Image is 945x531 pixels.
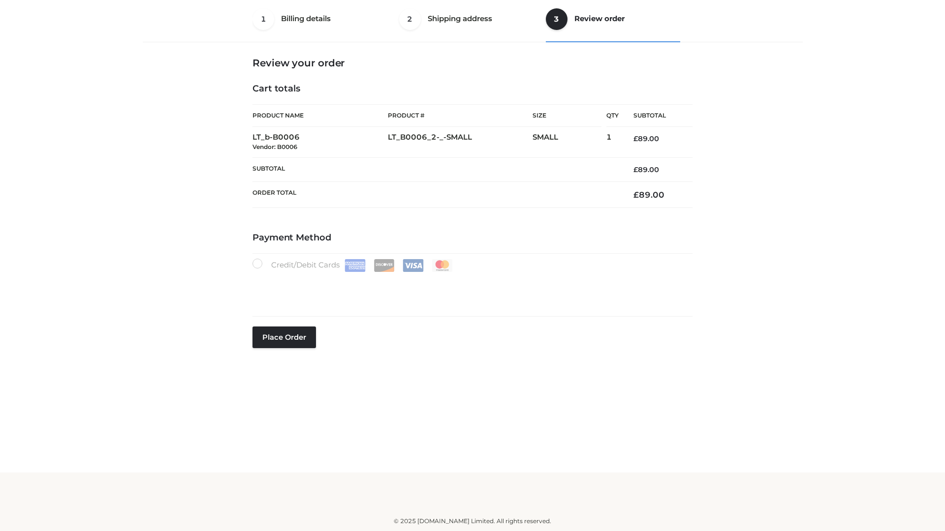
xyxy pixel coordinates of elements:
iframe: Secure payment input frame [251,270,691,306]
h4: Cart totals [252,84,693,94]
bdi: 89.00 [633,134,659,143]
th: Qty [606,104,619,127]
h4: Payment Method [252,233,693,243]
td: 1 [606,127,619,158]
th: Size [533,105,601,127]
bdi: 89.00 [633,190,664,200]
td: LT_B0006_2-_-SMALL [388,127,533,158]
img: Visa [403,259,424,272]
span: £ [633,190,639,200]
img: Amex [345,259,366,272]
th: Order Total [252,182,619,208]
span: £ [633,165,638,174]
th: Product Name [252,104,388,127]
bdi: 89.00 [633,165,659,174]
small: Vendor: B0006 [252,143,297,150]
th: Subtotal [252,157,619,181]
img: Discover [374,259,395,272]
img: Mastercard [432,259,453,272]
th: Product # [388,104,533,127]
label: Credit/Debit Cards [252,259,454,272]
td: LT_b-B0006 [252,127,388,158]
button: Place order [252,326,316,348]
h3: Review your order [252,57,693,69]
span: £ [633,134,638,143]
td: SMALL [533,127,606,158]
th: Subtotal [619,105,693,127]
div: © 2025 [DOMAIN_NAME] Limited. All rights reserved. [146,516,799,526]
